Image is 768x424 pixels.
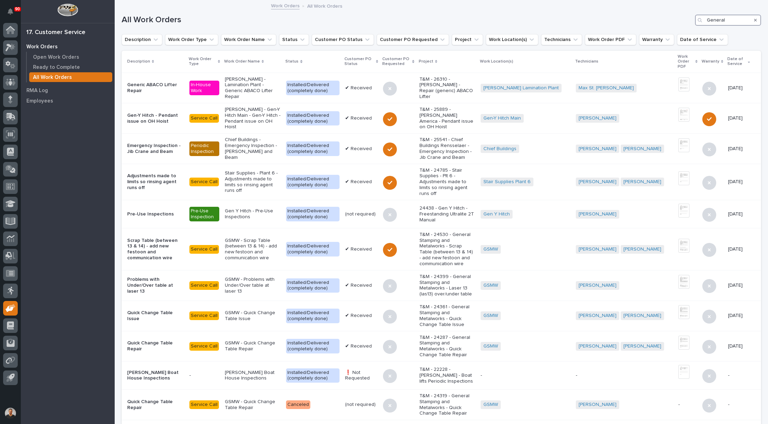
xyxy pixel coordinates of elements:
[127,340,184,352] p: Quick Change Table Repair
[728,85,750,91] p: [DATE]
[3,406,18,421] button: users-avatar
[286,278,340,293] div: Installed/Delivered (completely done)
[189,178,219,186] div: Service Call
[579,313,616,319] a: [PERSON_NAME]
[286,111,340,126] div: Installed/Delivered (completely done)
[21,41,115,52] a: Work Orders
[481,373,570,378] p: -
[286,242,340,256] div: Installed/Delivered (completely done)
[57,3,78,16] img: Workspace Logo
[419,367,475,384] p: T&M - 22228 - [PERSON_NAME] - Boat lifts Periodic Inspections
[312,34,374,45] button: Customer PO Status
[225,340,281,352] p: GSMW - Quick Change Table Repair
[225,238,281,261] p: GSMW - Scrap Table (between 13 & 14) - add new festoon and communication wire
[286,175,340,189] div: Installed/Delivered (completely done)
[286,141,340,156] div: Installed/Delivered (completely done)
[480,58,513,65] p: Work Location(s)
[122,73,761,103] tr: Generic ABACO Lifter RepairIn-House Work[PERSON_NAME] - Lamination Plant - Generic ABACO Lifter R...
[345,179,377,185] p: ✔ Received
[225,370,281,382] p: [PERSON_NAME] Boat House Inspections
[225,310,281,322] p: GSMW - Quick Change Table Issue
[21,85,115,96] a: RMA Log
[27,72,115,82] a: All Work Orders
[127,58,150,65] p: Description
[225,399,281,411] p: GSMW - Quick Change Table Repair
[419,137,475,160] p: T&M - 25541 - Chief Buildings Rensselaer - Emergency Inspection - Jib Crane and Beam
[122,15,692,25] h1: All Work Orders
[419,304,475,327] p: T&M - 24361 - General Stamping and Metalworks - Quick Change Table Issue
[728,402,750,408] p: -
[541,34,582,45] button: Technicians
[127,113,184,124] p: Gen-Y Hitch - Pendant issue on OH Hoist
[579,211,616,217] a: [PERSON_NAME]
[122,331,761,361] tr: Quick Change Table RepairService CallGSMW - Quick Change Table RepairInstalled/Delivered (complet...
[189,245,219,254] div: Service Call
[27,52,115,62] a: Open Work Orders
[345,146,377,152] p: ✔ Received
[728,179,750,185] p: [DATE]
[623,179,661,185] a: [PERSON_NAME]
[122,228,761,270] tr: Scrap Table (between 13 & 14) - add new festoon and communication wireService CallGSMW - Scrap Ta...
[189,81,219,95] div: In-House Work
[122,133,761,164] tr: Emergency Inspection - Jib Crane and BeamPeriodic InspectionChief Buildings - Emergency Inspectio...
[345,246,377,252] p: ✔ Received
[419,232,475,267] p: T&M - 24530 - General Stamping and Metalworks - Scrap Table (between 13 & 14) - add new festoon a...
[344,55,374,68] p: Customer PO Status
[33,54,79,60] p: Open Work Orders
[189,141,219,156] div: Periodic Inspection
[483,246,498,252] a: GSMW
[26,44,58,50] p: Work Orders
[122,270,761,301] tr: Problems with Under/Over table at laser 13Service CallGSMW - Problems with Under/Over table at la...
[677,34,728,45] button: Date of Service
[377,34,449,45] button: Customer PO Requested
[695,15,761,26] input: Search
[483,211,510,217] a: Gen Y Hitch
[307,2,342,9] p: All Work Orders
[623,246,661,252] a: [PERSON_NAME]
[419,107,475,130] p: T&M - 25889 - [PERSON_NAME] America - Pendant issue on OH Hoist
[221,34,276,45] button: Work Order Name
[122,34,162,45] button: Description
[728,373,750,378] p: -
[623,343,661,349] a: [PERSON_NAME]
[127,399,184,411] p: Quick Change Table Repair
[728,211,750,217] p: [DATE]
[127,211,184,217] p: Pre-Use Inspections
[122,164,761,200] tr: Adjustments made to limits so rinsing agent runs offService CallStair Supplies - Plant 6 - Adjust...
[127,238,184,261] p: Scrap Table (between 13 & 14) - add new festoon and communication wire
[728,246,750,252] p: [DATE]
[579,85,634,91] a: Max St. [PERSON_NAME]
[271,1,300,9] a: Work Orders
[382,55,410,68] p: Customer PO Requested
[419,58,433,65] p: Project
[639,34,674,45] button: Warranty
[728,115,750,121] p: [DATE]
[579,146,616,152] a: [PERSON_NAME]
[26,29,85,36] div: 17. Customer Service
[225,137,281,160] p: Chief Buildings - Emergency Inspection - [PERSON_NAME] and Beam
[286,339,340,353] div: Installed/Delivered (completely done)
[483,283,498,288] a: GSMW
[678,53,694,71] p: Work Order PDF
[26,98,53,104] p: Employees
[165,34,218,45] button: Work Order Type
[122,200,761,228] tr: Pre-Use InspectionsPre-Use InspectionGen Y Hitch - Pre-Use InspectionsInstalled/Delivered (comple...
[225,76,281,100] p: [PERSON_NAME] - Lamination Plant - Generic ABACO Lifter Repair
[224,58,260,65] p: Work Order Name
[579,283,616,288] a: [PERSON_NAME]
[345,115,377,121] p: ✔ Received
[728,313,750,319] p: [DATE]
[27,62,115,72] a: Ready to Complete
[419,393,475,416] p: T&M - 24319 - General Stamping and Metalworks - Quick Change Table Repair
[483,179,531,185] a: Stair Supplies Plant 6
[285,58,299,65] p: Status
[678,402,697,408] p: -
[122,390,761,420] tr: Quick Change Table RepairService CallGSMW - Quick Change Table RepairCanceled(not required)T&M - ...
[419,205,475,223] p: 24438 - Gen Y Hitch - Freestanding Ultralite 2T Manual
[225,107,281,130] p: [PERSON_NAME] - Gen-Y Hitch Main - Gen-Y Hitch - Pendant issue on OH Hoist
[483,343,498,349] a: GSMW
[225,170,281,194] p: Stair Supplies - Plant 6 - Adjustments made to limits so rinsing agent runs off
[189,55,216,68] p: Work Order Type
[189,207,219,221] div: Pre-Use Inspection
